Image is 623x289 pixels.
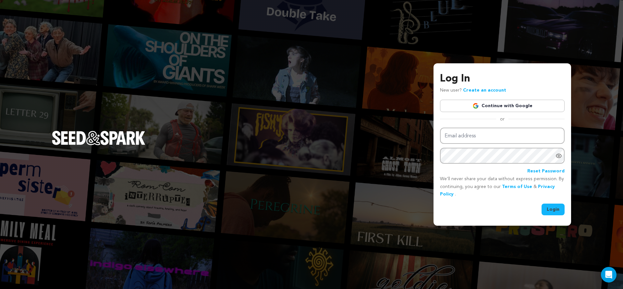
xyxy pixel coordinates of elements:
[440,87,506,94] p: New user?
[440,100,565,112] a: Continue with Google
[472,103,479,109] img: Google logo
[496,116,508,122] span: or
[440,71,565,87] h3: Log In
[556,153,562,159] a: Show password as plain text. Warning: this will display your password on the screen.
[52,131,145,158] a: Seed&Spark Homepage
[502,184,532,189] a: Terms of Use
[527,168,565,175] a: Reset Password
[463,88,506,93] a: Create an account
[440,128,565,144] input: Email address
[601,267,617,283] div: Open Intercom Messenger
[440,175,565,198] p: We’ll never share your data without express permission. By continuing, you agree to our & .
[542,204,565,215] button: Login
[52,131,145,145] img: Seed&Spark Logo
